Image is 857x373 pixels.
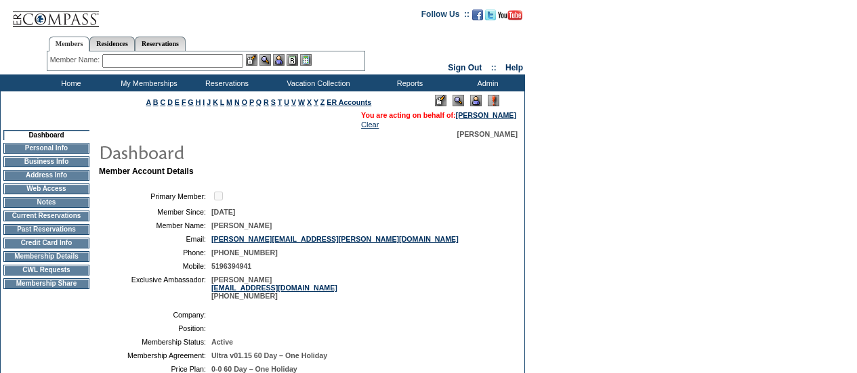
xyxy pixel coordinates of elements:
a: X [307,98,312,106]
td: Company: [104,311,206,319]
td: Exclusive Ambassador: [104,276,206,300]
td: Admin [447,74,525,91]
td: Home [30,74,108,91]
td: Mobile: [104,262,206,270]
td: Reservations [186,74,264,91]
td: Reports [369,74,447,91]
td: My Memberships [108,74,186,91]
span: 5196394941 [211,262,251,270]
a: Members [49,37,90,51]
a: H [196,98,201,106]
a: Q [256,98,262,106]
a: Follow us on Twitter [485,14,496,22]
img: Impersonate [273,54,285,66]
a: O [242,98,247,106]
a: B [153,98,159,106]
a: A [146,98,151,106]
a: P [249,98,254,106]
a: J [207,98,211,106]
td: Vacation Collection [264,74,369,91]
img: View Mode [453,95,464,106]
td: Web Access [3,183,89,194]
a: Residences [89,37,135,51]
td: Primary Member: [104,190,206,202]
a: E [175,98,180,106]
td: Membership Share [3,278,89,289]
a: Become our fan on Facebook [472,14,483,22]
img: b_calculator.gif [300,54,312,66]
a: C [160,98,165,106]
img: Reservations [287,54,298,66]
td: Membership Agreement: [104,351,206,359]
span: [PERSON_NAME] [211,221,272,229]
td: Dashboard [3,130,89,140]
span: You are acting on behalf of: [361,111,516,119]
a: U [284,98,289,106]
td: Phone: [104,248,206,257]
a: S [271,98,276,106]
span: Ultra v01.15 60 Day – One Holiday [211,351,327,359]
a: W [298,98,305,106]
span: :: [491,63,497,72]
a: I [203,98,205,106]
span: [PHONE_NUMBER] [211,248,278,257]
td: Membership Details [3,251,89,262]
img: Become our fan on Facebook [472,9,483,20]
a: K [213,98,218,106]
img: Impersonate [470,95,482,106]
span: [PERSON_NAME] [457,130,518,138]
a: Sign Out [448,63,482,72]
a: D [167,98,173,106]
a: [PERSON_NAME] [456,111,516,119]
a: Reservations [135,37,186,51]
img: Subscribe to our YouTube Channel [498,10,522,20]
a: ER Accounts [327,98,371,106]
img: pgTtlDashboard.gif [98,138,369,165]
img: Follow us on Twitter [485,9,496,20]
td: Position: [104,324,206,332]
b: Member Account Details [99,167,194,176]
img: Edit Mode [435,95,446,106]
div: Member Name: [50,54,102,66]
span: 0-0 60 Day – One Holiday [211,365,297,373]
a: F [182,98,186,106]
a: N [234,98,240,106]
td: Price Plan: [104,365,206,373]
a: L [220,98,224,106]
td: Personal Info [3,143,89,154]
img: View [259,54,271,66]
img: Log Concern/Member Elevation [488,95,499,106]
td: Email: [104,235,206,243]
a: Y [314,98,318,106]
td: Membership Status: [104,338,206,346]
td: Member Since: [104,208,206,216]
td: Business Info [3,156,89,167]
td: Current Reservations [3,211,89,221]
td: Address Info [3,170,89,181]
a: Subscribe to our YouTube Channel [498,14,522,22]
span: [DATE] [211,208,235,216]
a: [PERSON_NAME][EMAIL_ADDRESS][PERSON_NAME][DOMAIN_NAME] [211,235,459,243]
td: Past Reservations [3,224,89,235]
img: b_edit.gif [246,54,257,66]
span: [PERSON_NAME] [PHONE_NUMBER] [211,276,337,300]
td: CWL Requests [3,265,89,276]
a: M [226,98,232,106]
td: Member Name: [104,221,206,229]
a: Clear [361,120,379,129]
a: [EMAIL_ADDRESS][DOMAIN_NAME] [211,284,337,292]
a: T [278,98,283,106]
a: Z [320,98,325,106]
td: Credit Card Info [3,238,89,248]
td: Follow Us :: [421,8,469,24]
a: V [291,98,296,106]
a: G [188,98,193,106]
a: Help [505,63,523,72]
span: Active [211,338,233,346]
td: Notes [3,197,89,208]
a: R [264,98,269,106]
